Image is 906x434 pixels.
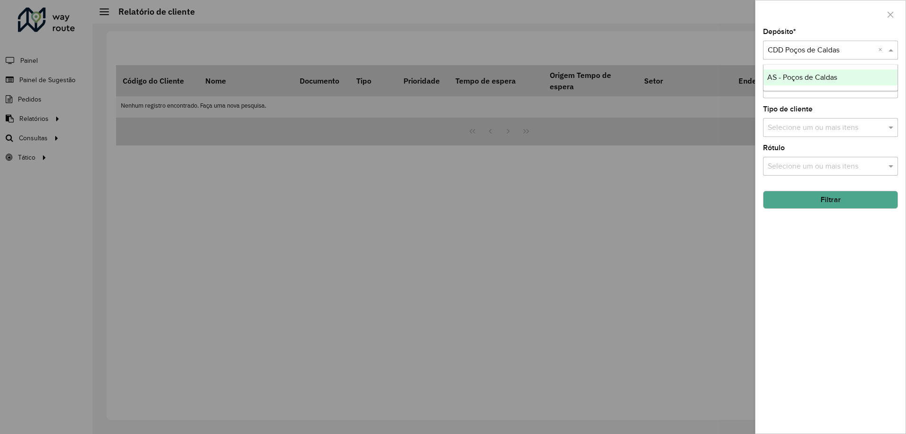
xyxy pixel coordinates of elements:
label: Tipo de cliente [763,103,813,115]
label: Depósito [763,26,796,37]
ng-dropdown-panel: Options list [763,64,898,91]
span: Clear all [878,44,886,56]
label: Rótulo [763,142,785,153]
span: AS - Poços de Caldas [767,73,837,81]
button: Filtrar [763,191,898,209]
